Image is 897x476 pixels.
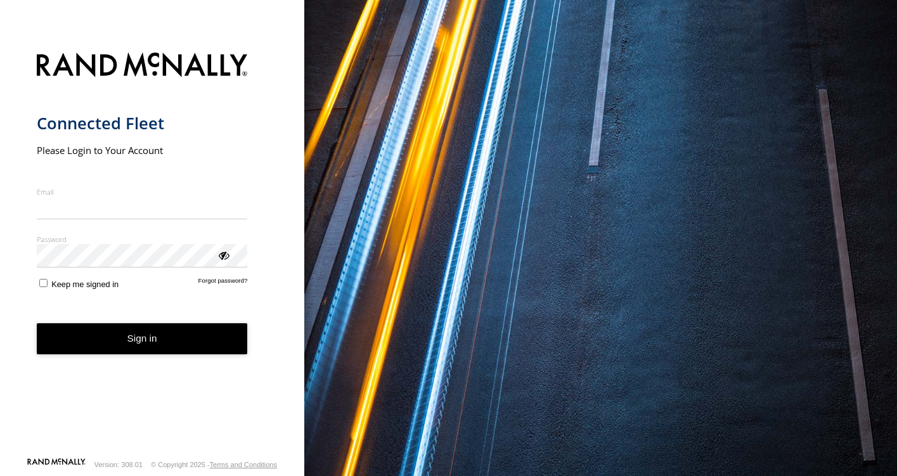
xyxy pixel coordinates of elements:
button: Sign in [37,323,248,354]
div: Version: 308.01 [94,461,143,468]
input: Keep me signed in [39,279,48,287]
a: Visit our Website [27,458,86,471]
a: Terms and Conditions [210,461,277,468]
span: Keep me signed in [51,280,119,289]
img: Rand McNally [37,50,248,82]
div: ViewPassword [217,248,229,261]
div: © Copyright 2025 - [151,461,277,468]
h1: Connected Fleet [37,113,248,134]
a: Forgot password? [198,277,248,289]
label: Email [37,187,248,196]
form: main [37,45,268,457]
label: Password [37,235,248,244]
h2: Please Login to Your Account [37,144,248,157]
